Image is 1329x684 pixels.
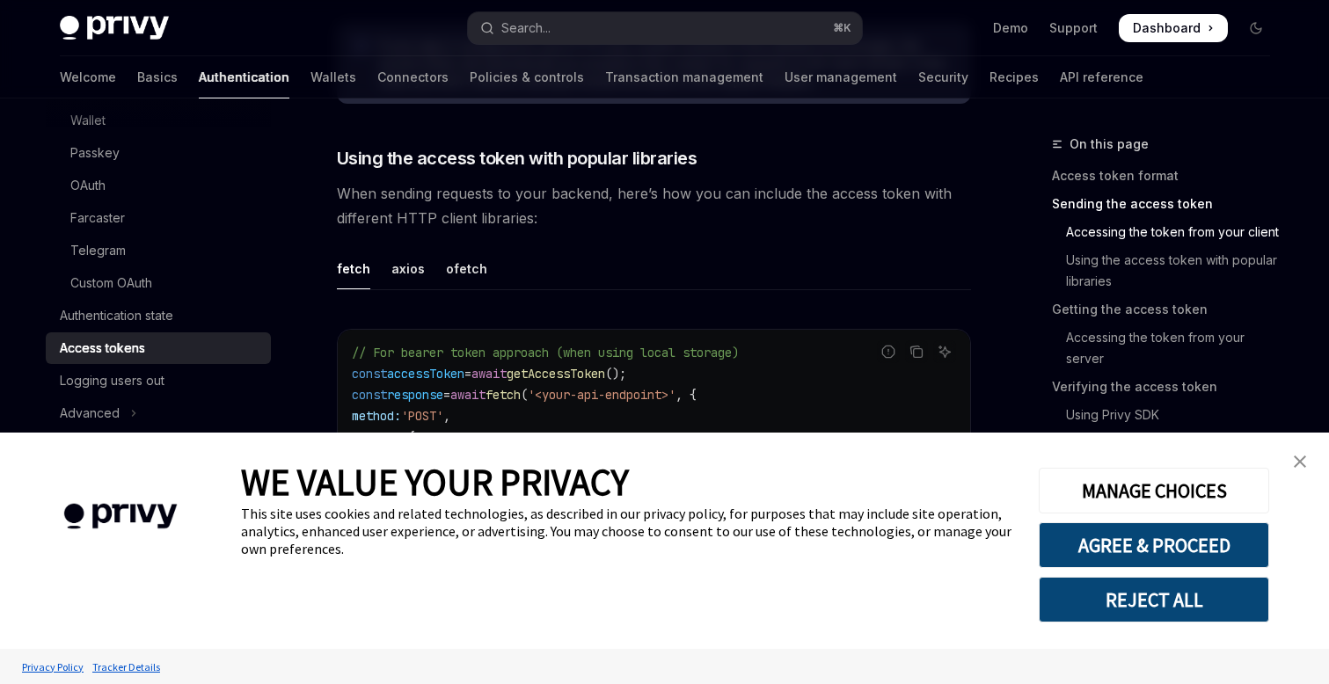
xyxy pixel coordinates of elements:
[1039,522,1269,568] button: AGREE & PROCEED
[918,56,968,98] a: Security
[46,365,271,397] a: Logging users out
[1039,468,1269,513] button: MANAGE CHOICES
[241,459,629,505] span: WE VALUE YOUR PRIVACY
[137,56,178,98] a: Basics
[337,248,370,289] div: fetch
[1119,14,1228,42] a: Dashboard
[486,387,521,403] span: fetch
[1052,401,1284,429] a: Using Privy SDK
[443,387,450,403] span: =
[46,397,271,429] button: Toggle Advanced section
[352,345,739,360] span: // For bearer token approach (when using local storage)
[605,366,626,382] span: ();
[352,387,387,403] span: const
[310,56,356,98] a: Wallets
[46,170,271,201] a: OAuth
[60,338,145,359] div: Access tokens
[1294,455,1306,468] img: close banner
[408,429,415,445] span: {
[60,370,164,391] div: Logging users out
[199,56,289,98] a: Authentication
[471,366,507,382] span: await
[46,235,271,266] a: Telegram
[933,340,956,363] button: Ask AI
[905,340,928,363] button: Copy the contents from the code block
[1052,295,1284,324] a: Getting the access token
[70,240,126,261] div: Telegram
[46,202,271,234] a: Farcaster
[446,248,487,289] div: ofetch
[352,429,408,445] span: headers:
[241,505,1012,557] div: This site uses cookies and related technologies, as described in our privacy policy, for purposes...
[70,142,120,164] div: Passkey
[377,56,449,98] a: Connectors
[785,56,897,98] a: User management
[993,19,1028,37] a: Demo
[46,430,271,462] a: UI components
[46,267,271,299] a: Custom OAuth
[528,387,675,403] span: '<your-api-endpoint>'
[501,18,551,39] div: Search...
[337,146,697,171] span: Using the access token with popular libraries
[60,16,169,40] img: dark logo
[1049,19,1098,37] a: Support
[1242,14,1270,42] button: Toggle dark mode
[1052,246,1284,295] a: Using the access token with popular libraries
[443,408,450,424] span: ,
[450,387,486,403] span: await
[391,248,425,289] div: axios
[46,300,271,331] a: Authentication state
[60,403,120,424] div: Advanced
[70,207,125,229] div: Farcaster
[470,56,584,98] a: Policies & controls
[26,478,215,555] img: company logo
[1052,162,1284,190] a: Access token format
[1052,373,1284,401] a: Verifying the access token
[1060,56,1143,98] a: API reference
[521,387,528,403] span: (
[507,366,605,382] span: getAccessToken
[46,332,271,364] a: Access tokens
[46,137,271,169] a: Passkey
[60,56,116,98] a: Welcome
[605,56,763,98] a: Transaction management
[989,56,1039,98] a: Recipes
[1133,19,1201,37] span: Dashboard
[60,305,173,326] div: Authentication state
[70,273,152,294] div: Custom OAuth
[1282,444,1318,479] a: close banner
[464,366,471,382] span: =
[337,181,971,230] span: When sending requests to your backend, here’s how you can include the access token with different...
[1052,218,1284,246] a: Accessing the token from your client
[88,651,164,682] a: Tracker Details
[1070,134,1149,155] span: On this page
[877,340,900,363] button: Report incorrect code
[1052,190,1284,218] a: Sending the access token
[18,651,88,682] a: Privacy Policy
[468,12,862,44] button: Open search
[1052,324,1284,373] a: Accessing the token from your server
[675,387,697,403] span: , {
[387,387,443,403] span: response
[833,21,851,35] span: ⌘ K
[352,366,387,382] span: const
[352,408,401,424] span: method:
[1052,429,1284,457] a: Using JavaScript libraries
[70,175,106,196] div: OAuth
[401,408,443,424] span: 'POST'
[387,366,464,382] span: accessToken
[1039,577,1269,622] button: REJECT ALL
